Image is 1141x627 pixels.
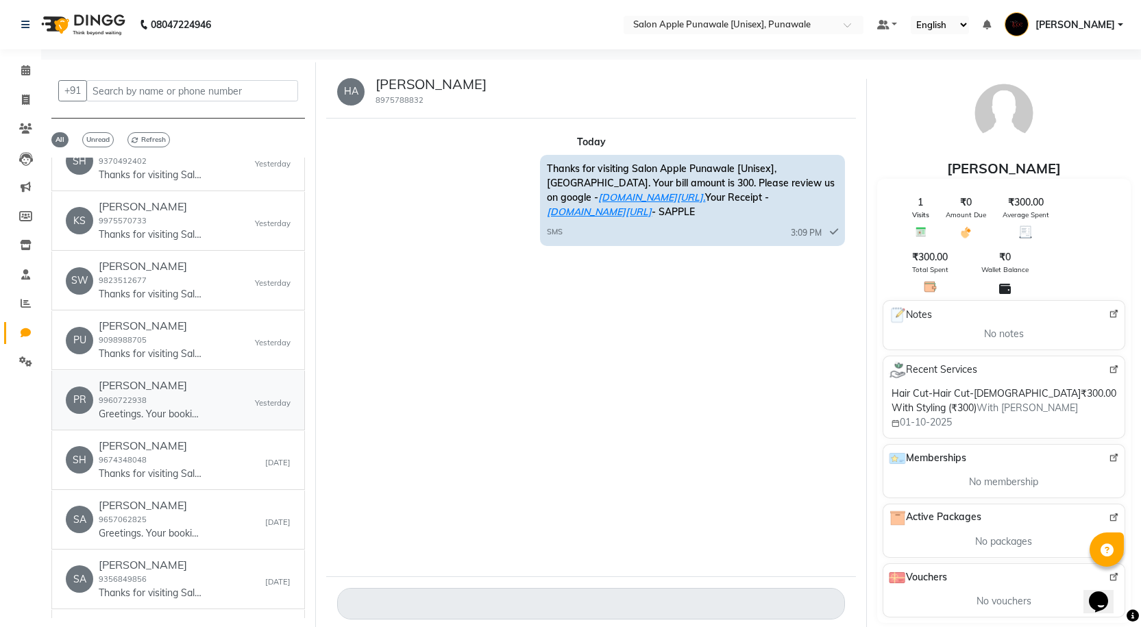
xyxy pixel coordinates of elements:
[99,347,201,361] p: Thanks for visiting Salon Apple Punawale [Unisex], [GEOGRAPHIC_DATA]. Your bill amount is 200. Pl...
[127,132,170,147] span: Refresh
[265,576,291,588] small: [DATE]
[337,78,365,106] div: HA
[376,95,424,105] small: 8975788832
[376,76,487,93] h5: [PERSON_NAME]
[99,467,201,481] p: Thanks for visiting Salon Apple Punawale [Unisex], [GEOGRAPHIC_DATA]. Your bill amount is 1780. P...
[547,162,835,218] span: Thanks for visiting Salon Apple Punawale [Unisex], [GEOGRAPHIC_DATA]. Your bill amount is 300. Pl...
[82,132,114,147] span: Unread
[66,446,93,474] div: SH
[255,278,291,289] small: Yesterday
[912,210,929,220] span: Visits
[1005,12,1029,36] img: Kamlesh Nikam
[255,218,291,230] small: Yesterday
[99,260,201,273] h6: [PERSON_NAME]
[547,206,652,218] a: [DOMAIN_NAME][URL]
[99,407,201,421] p: Greetings. Your booking with Salon Apple Punawale [Unisex], Punawale on [DATE] 10:00 am is confir...
[99,499,201,512] h6: [PERSON_NAME]
[255,397,291,409] small: Yesterday
[889,306,932,324] span: Notes
[1008,195,1044,210] span: ₹300.00
[918,195,923,210] span: 1
[66,207,93,234] div: KS
[99,319,201,332] h6: [PERSON_NAME]
[892,402,1078,428] span: With [PERSON_NAME] 01-10-2025
[35,5,129,44] img: logo
[99,228,201,242] p: Thanks for visiting Salon Apple Punawale [Unisex], [GEOGRAPHIC_DATA]. Your bill amount is 1800. P...
[970,79,1038,147] img: avatar
[99,526,201,541] p: Greetings. Your booking with Salon Apple Punawale [Unisex], [GEOGRAPHIC_DATA] on [DATE] 11:00 am ...
[255,337,291,349] small: Yesterday
[99,200,201,213] h6: [PERSON_NAME]
[99,439,201,452] h6: [PERSON_NAME]
[791,227,822,239] span: 3:09 PM
[99,379,201,392] h6: [PERSON_NAME]
[58,80,87,101] button: +91
[255,158,291,170] small: Yesterday
[969,475,1038,489] span: No membership
[984,327,1024,341] span: No notes
[99,574,147,584] small: 9356849856
[66,327,93,354] div: PU
[892,387,1081,414] span: Hair Cut-Hair Cut-[DEMOGRAPHIC_DATA] With Styling (₹300)
[265,457,291,469] small: [DATE]
[99,558,201,571] h6: [PERSON_NAME]
[99,275,147,285] small: 9823512677
[889,569,947,586] span: Vouchers
[924,280,937,293] img: Total Spent Icon
[99,168,201,182] p: Thanks for visiting Salon Apple Punawale [Unisex], [GEOGRAPHIC_DATA]. Your bill amount is 400. Pl...
[959,225,972,239] img: Amount Due Icon
[99,455,147,465] small: 9674348048
[66,565,93,593] div: SA
[99,586,201,600] p: Thanks for visiting Salon Apple Punawale [Unisex], [GEOGRAPHIC_DATA]. Your bill amount is 750. Pl...
[889,362,977,378] span: Recent Services
[912,250,948,265] span: ₹300.00
[877,158,1131,179] div: [PERSON_NAME]
[977,594,1031,608] span: No vouchers
[265,517,291,528] small: [DATE]
[981,265,1029,275] span: Wallet Balance
[86,80,298,101] input: Search by name or phone number
[99,395,147,405] small: 9960722938
[598,191,705,204] a: [DOMAIN_NAME][URL].
[66,267,93,295] div: SW
[889,450,966,467] span: Memberships
[1081,386,1116,401] span: ₹300.00
[889,510,981,526] span: Active Packages
[66,147,93,175] div: SH
[1003,210,1049,220] span: Average Spent
[99,515,147,524] small: 9657062825
[1019,225,1032,238] img: Average Spent Icon
[912,265,948,275] span: Total Spent
[51,132,69,147] span: All
[99,335,147,345] small: 9098988705
[975,534,1032,549] span: No packages
[577,136,606,148] strong: Today
[547,226,563,238] span: SMS
[946,210,986,220] span: Amount Due
[960,195,972,210] span: ₹0
[99,287,201,302] p: Thanks for visiting Salon Apple Punawale [Unisex], [GEOGRAPHIC_DATA]. Your bill amount is 200. Pl...
[66,386,93,414] div: PR
[999,250,1011,265] span: ₹0
[66,506,93,533] div: SA
[99,156,147,166] small: 9370492402
[151,5,211,44] b: 08047224946
[99,216,147,225] small: 9975570733
[1035,18,1115,32] span: [PERSON_NAME]
[1083,572,1127,613] iframe: chat widget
